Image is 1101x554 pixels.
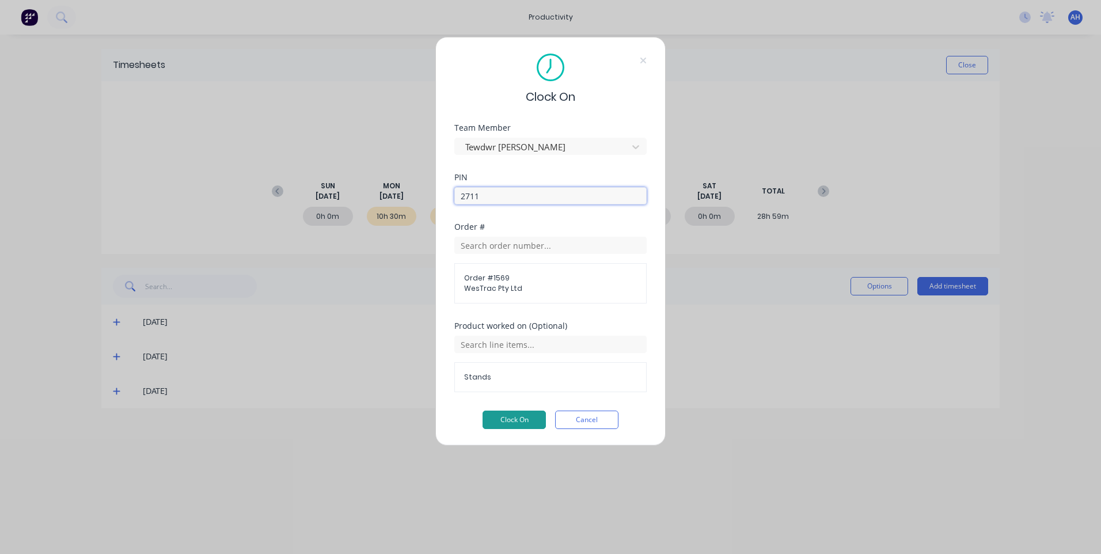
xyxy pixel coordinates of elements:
[454,237,647,254] input: Search order number...
[454,173,647,181] div: PIN
[454,322,647,330] div: Product worked on (Optional)
[454,187,647,204] input: Enter PIN
[454,124,647,132] div: Team Member
[454,336,647,353] input: Search line items...
[464,372,637,382] span: Stands
[464,283,637,294] span: WesTrac Pty Ltd
[555,411,618,429] button: Cancel
[454,223,647,231] div: Order #
[526,88,575,105] span: Clock On
[483,411,546,429] button: Clock On
[464,273,637,283] span: Order # 1569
